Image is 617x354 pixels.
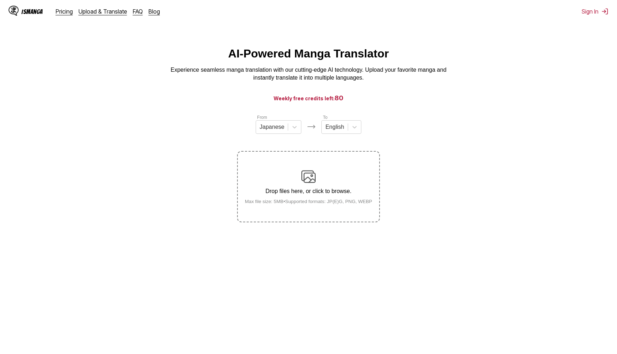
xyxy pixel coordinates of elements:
a: Blog [149,8,160,15]
img: Languages icon [307,122,316,131]
a: FAQ [133,8,143,15]
span: 80 [335,94,343,102]
label: From [257,115,267,120]
p: Experience seamless manga translation with our cutting-edge AI technology. Upload your favorite m... [166,66,451,82]
h3: Weekly free credits left: [17,93,600,102]
h1: AI-Powered Manga Translator [228,47,389,60]
a: Upload & Translate [79,8,127,15]
p: Drop files here, or click to browse. [239,188,378,194]
a: Pricing [56,8,73,15]
img: IsManga Logo [9,6,19,16]
button: Sign In [582,8,608,15]
img: Sign out [601,8,608,15]
a: IsManga LogoIsManga [9,6,56,17]
div: IsManga [21,8,43,15]
small: Max file size: 5MB • Supported formats: JP(E)G, PNG, WEBP [239,199,378,204]
label: To [323,115,327,120]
